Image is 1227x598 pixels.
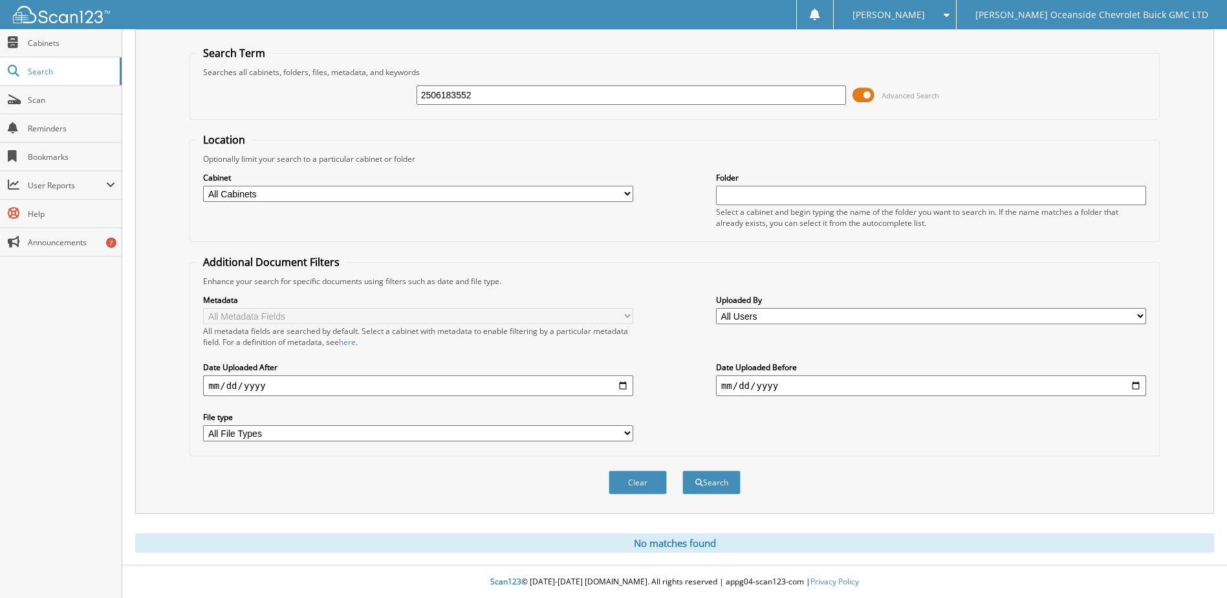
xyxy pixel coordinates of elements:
[122,566,1227,598] div: © [DATE]-[DATE] [DOMAIN_NAME]. All rights reserved | appg04-scan123-com |
[339,337,356,348] a: here
[135,533,1214,553] div: No matches found
[716,294,1146,305] label: Uploaded By
[716,375,1146,396] input: end
[203,172,633,183] label: Cabinet
[882,91,939,100] span: Advanced Search
[28,66,113,77] span: Search
[28,38,115,49] span: Cabinets
[28,237,115,248] span: Announcements
[28,151,115,162] span: Bookmarks
[203,375,633,396] input: start
[197,67,1152,78] div: Searches all cabinets, folders, files, metadata, and keywords
[28,180,106,191] span: User Reports
[975,11,1208,19] span: [PERSON_NAME] Oceanside Chevrolet Buick GMC LTD
[203,326,633,348] div: All metadata fields are searched by default. Select a cabinet with metadata to enable filtering b...
[203,294,633,305] label: Metadata
[203,362,633,373] label: Date Uploaded After
[716,172,1146,183] label: Folder
[609,471,667,494] button: Clear
[28,123,115,134] span: Reminders
[203,412,633,423] label: File type
[197,255,346,269] legend: Additional Document Filters
[490,576,521,587] span: Scan123
[28,208,115,219] span: Help
[716,362,1146,373] label: Date Uploaded Before
[1162,536,1227,598] iframe: Chat Widget
[682,471,741,494] button: Search
[197,153,1152,164] div: Optionally limit your search to a particular cabinet or folder
[197,276,1152,287] div: Enhance your search for specific documents using filters such as date and file type.
[852,11,925,19] span: [PERSON_NAME]
[28,94,115,105] span: Scan
[716,206,1146,228] div: Select a cabinet and begin typing the name of the folder you want to search in. If the name match...
[106,238,116,248] div: 7
[810,576,859,587] a: Privacy Policy
[197,133,252,147] legend: Location
[13,6,110,23] img: scan123-logo-white.svg
[197,46,272,60] legend: Search Term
